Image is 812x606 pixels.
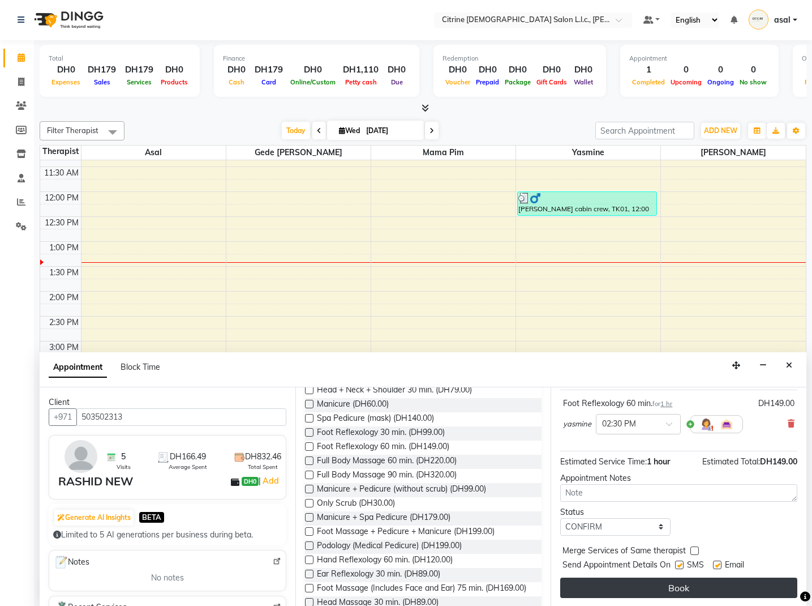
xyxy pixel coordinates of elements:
button: Close [781,357,797,374]
span: Estimated Total: [702,456,760,467]
span: Full Body Massage 60 min. (DH220.00) [317,455,457,469]
span: BETA [139,512,164,523]
span: Package [502,78,534,86]
span: Manicure (DH60.00) [317,398,389,412]
span: Head + Neck + Shoulder 30 min. (DH79.00) [317,384,472,398]
small: for [652,400,672,408]
a: Add [261,474,281,488]
span: ADD NEW [704,126,737,135]
div: Limited to 5 AI generations per business during beta. [53,529,282,541]
div: Therapist [40,146,81,157]
img: avatar [65,440,97,473]
span: Average Spent [169,463,207,471]
button: ADD NEW [701,123,740,139]
span: 1 hr [660,400,672,408]
span: Cash [226,78,247,86]
div: [PERSON_NAME] cabin crew, TK01, 12:00 PM-12:30 PM, Full Body Massage [518,192,656,215]
span: Completed [629,78,668,86]
span: Send Appointment Details On [562,559,671,573]
div: Client [49,396,286,408]
span: Upcoming [668,78,704,86]
span: Foot Massage + Pedicure + Manicure (DH199.00) [317,526,495,540]
span: Full Body Massage 90 min. (DH320.00) [317,469,457,483]
span: DH149.00 [760,456,797,467]
div: DH0 [473,63,502,76]
span: Notes [54,555,89,570]
span: Foot Massage (Includes Face and Ear) 75 min. (DH169.00) [317,582,526,596]
span: | [259,474,281,488]
span: Email [725,559,744,573]
span: Spa Pedicure (mask) (DH140.00) [317,412,434,426]
span: Voucher [442,78,473,86]
div: DH0 [442,63,473,76]
span: Appointment [49,357,107,378]
img: asal [749,10,768,29]
span: 1 hour [647,456,670,467]
input: Search Appointment [595,122,694,139]
div: DH179 [250,63,287,76]
span: Block Time [121,362,160,372]
button: +971 [49,408,77,426]
div: DH1,110 [338,63,383,76]
img: Hairdresser.png [699,417,713,431]
span: Sales [91,78,113,86]
span: Manicure + Pedicure (without scrub) (DH99.00) [317,483,486,497]
div: 0 [737,63,770,76]
div: Foot Reflexology 60 min. [563,398,672,409]
span: Wed [336,126,363,135]
div: DH0 [383,63,410,76]
span: DH832.46 [245,451,281,463]
input: 2025-09-03 [363,122,419,139]
span: Petty cash [342,78,380,86]
div: DH0 [502,63,534,76]
div: Appointment [629,54,770,63]
div: 2:00 PM [47,292,81,304]
span: Gede [PERSON_NAME] [226,146,371,160]
div: 3:00 PM [47,342,81,353]
span: No notes [151,572,184,584]
span: Total Spent [248,463,278,471]
span: Hand Reflexology 60 min. (DH120.00) [317,554,453,568]
div: Finance [223,54,410,63]
button: Book [560,578,797,598]
div: DH149.00 [758,398,794,409]
div: Redemption [442,54,597,63]
span: Products [158,78,191,86]
div: 0 [704,63,737,76]
div: DH0 [158,63,191,76]
span: Gift Cards [534,78,570,86]
span: Ongoing [704,78,737,86]
span: Expenses [49,78,83,86]
input: Search by Name/Mobile/Email/Code [76,408,286,426]
button: Generate AI Insights [54,510,134,526]
span: No show [737,78,770,86]
span: Only Scrub (DH30.00) [317,497,395,511]
div: Status [560,506,670,518]
div: Appointment Notes [560,472,797,484]
span: DH0 [242,477,259,486]
span: Foot Reflexology 30 min. (DH99.00) [317,426,445,441]
span: [PERSON_NAME] [661,146,806,160]
span: yasmine [563,419,591,430]
span: Services [124,78,154,86]
div: DH0 [570,63,597,76]
span: yasmine [516,146,660,160]
img: logo [29,4,106,36]
div: DH0 [287,63,338,76]
span: SMS [687,559,704,573]
span: Due [388,78,406,86]
div: 1 [629,63,668,76]
span: Merge Services of Same therapist [562,545,686,559]
div: 1:30 PM [47,267,81,279]
span: Mama Pim [371,146,515,160]
span: Wallet [571,78,596,86]
div: DH0 [534,63,570,76]
div: 2:30 PM [47,317,81,328]
span: Visits [117,463,131,471]
span: Today [282,122,310,139]
span: Online/Custom [287,78,338,86]
div: 12:00 PM [42,192,81,204]
div: 0 [668,63,704,76]
span: Foot Reflexology 60 min. (DH149.00) [317,441,449,455]
span: Filter Therapist [47,126,98,135]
